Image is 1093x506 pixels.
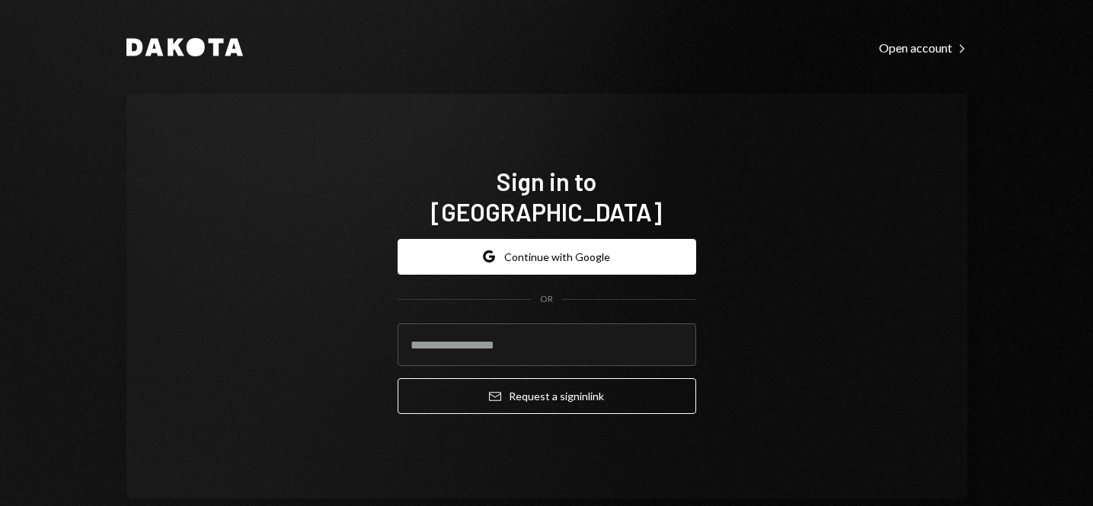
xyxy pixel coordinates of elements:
[879,40,967,56] div: Open account
[540,293,553,306] div: OR
[398,239,696,275] button: Continue with Google
[398,378,696,414] button: Request a signinlink
[879,39,967,56] a: Open account
[398,166,696,227] h1: Sign in to [GEOGRAPHIC_DATA]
